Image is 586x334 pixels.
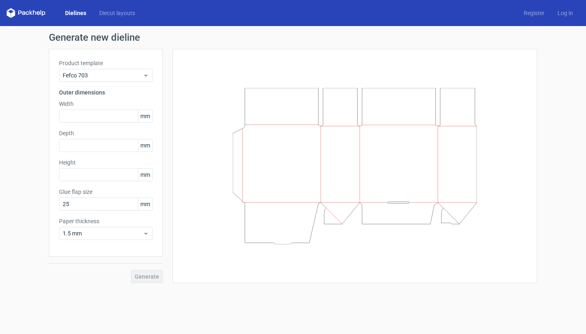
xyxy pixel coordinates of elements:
[59,158,153,167] label: Height
[138,198,152,210] span: mm
[59,129,153,137] label: Depth
[63,71,143,79] span: Fefco 703
[551,9,579,17] a: Log in
[63,229,143,237] span: 1.5 mm
[59,9,93,17] a: Dielines
[59,88,153,97] h3: Outer dimensions
[138,110,152,122] span: mm
[138,139,152,152] span: mm
[59,100,153,108] label: Width
[49,33,537,42] h1: Generate new dieline
[93,9,142,17] a: Diecut layouts
[59,217,153,225] label: Paper thickness
[517,9,551,17] a: Register
[59,188,153,196] label: Glue flap size
[138,169,152,181] span: mm
[59,59,153,67] label: Product template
